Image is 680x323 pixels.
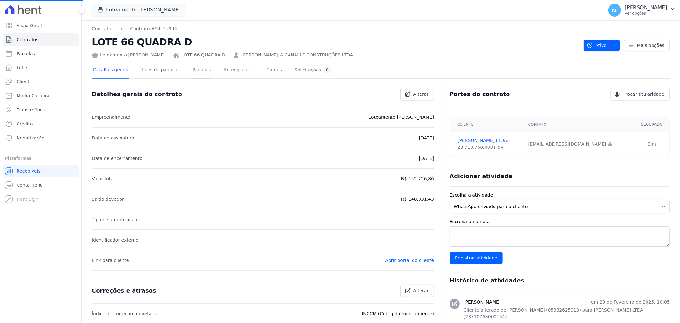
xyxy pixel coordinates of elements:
a: Contratos [3,33,79,46]
a: Tipos de parcelas [140,62,181,79]
p: Cliente alterado de [PERSON_NAME] (05382625913) para [PERSON_NAME] LTDA. (23710768000154) [464,307,670,320]
p: Link para cliente [92,257,129,264]
span: Parcelas [17,50,35,57]
a: Visão Geral [3,19,79,32]
span: Minha Carteira [17,93,49,99]
a: Mais opções [624,40,670,51]
h3: Partes do contrato [450,90,510,98]
p: Valor total [92,175,115,183]
span: Mais opções [637,42,664,49]
label: Escolha a atividade [450,192,670,199]
a: Carnês [265,62,283,79]
button: Loteamento [PERSON_NAME] [92,4,186,16]
span: Contratos [17,36,38,43]
div: 23.710.768/0001-54 [457,144,521,151]
p: [DATE] [419,134,434,142]
a: Contratos [92,26,113,32]
a: Negativação [3,131,79,144]
p: Loteamento [PERSON_NAME] [369,113,434,121]
span: Negativação [17,135,45,141]
a: Recebíveis [3,165,79,177]
a: Abrir portal do cliente [385,258,434,263]
div: 0 [324,67,331,73]
label: Escreva uma nota [450,218,670,225]
h3: Adicionar atividade [450,172,512,180]
a: LOTE 66 QUADRA D [181,52,225,58]
div: Loteamento [PERSON_NAME] [92,52,165,58]
span: Trocar titularidade [624,91,664,97]
h3: Histórico de atividades [450,277,524,284]
button: KF [PERSON_NAME] Ver opções [603,1,680,19]
th: Contato [524,117,634,132]
span: Ativo [587,40,607,51]
p: Índice de correção monetária [92,310,157,318]
a: Transferências [3,103,79,116]
div: Solicitações [295,67,331,73]
p: em 20 de Fevereiro de 2025, 10:05 [591,299,670,305]
p: R$ 148.031,43 [401,195,434,203]
nav: Breadcrumb [92,26,579,32]
a: Conta Hent [3,179,79,192]
a: Clientes [3,75,79,88]
p: R$ 152.226,86 [401,175,434,183]
th: Cliente [450,117,524,132]
td: Sim [634,132,669,156]
span: Lotes [17,64,29,71]
span: KF [612,8,617,12]
input: Registrar atividade [450,252,503,264]
span: Visão Geral [17,22,42,29]
a: Detalhes gerais [92,62,129,79]
p: Data de assinatura [92,134,134,142]
a: [PERSON_NAME] & CANALLE CONSTRUÇÕES LTDA. [241,52,355,58]
a: Minha Carteira [3,89,79,102]
h2: LOTE 66 QUADRA D [92,35,579,49]
div: Plataformas [5,154,76,162]
p: Identificador externo [92,236,138,244]
a: Antecipações [223,62,255,79]
a: Alterar [400,285,434,297]
h3: Detalhes gerais do contrato [92,90,182,98]
span: Recebíveis [17,168,40,174]
p: Saldo devedor [92,195,124,203]
p: [PERSON_NAME] [625,4,667,11]
p: Ver opções [625,11,667,16]
span: Clientes [17,79,34,85]
nav: Breadcrumb [92,26,177,32]
p: [DATE] [419,154,434,162]
a: [PERSON_NAME] LTDA. [457,137,521,144]
a: Parcelas [191,62,212,79]
span: Crédito [17,121,33,127]
a: Solicitações0 [293,62,333,79]
a: Lotes [3,61,79,74]
span: Alterar [413,91,429,97]
span: Transferências [17,107,49,113]
a: Parcelas [3,47,79,60]
a: Trocar titularidade [611,88,670,100]
p: Empreendimento [92,113,130,121]
div: [EMAIL_ADDRESS][DOMAIN_NAME] [528,141,631,147]
th: Segurado [634,117,669,132]
a: Contrato #54c5a9d4 [130,26,177,32]
h3: Correções e atrasos [92,287,156,295]
p: Data de encerramento [92,154,143,162]
span: Alterar [413,288,429,294]
p: INCCM (Corrigido mensalmente) [362,310,434,318]
p: Tipo de amortização [92,216,137,223]
h3: [PERSON_NAME] [464,299,501,305]
a: Alterar [400,88,434,100]
a: Crédito [3,117,79,130]
span: Conta Hent [17,182,42,188]
button: Ativo [584,40,620,51]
